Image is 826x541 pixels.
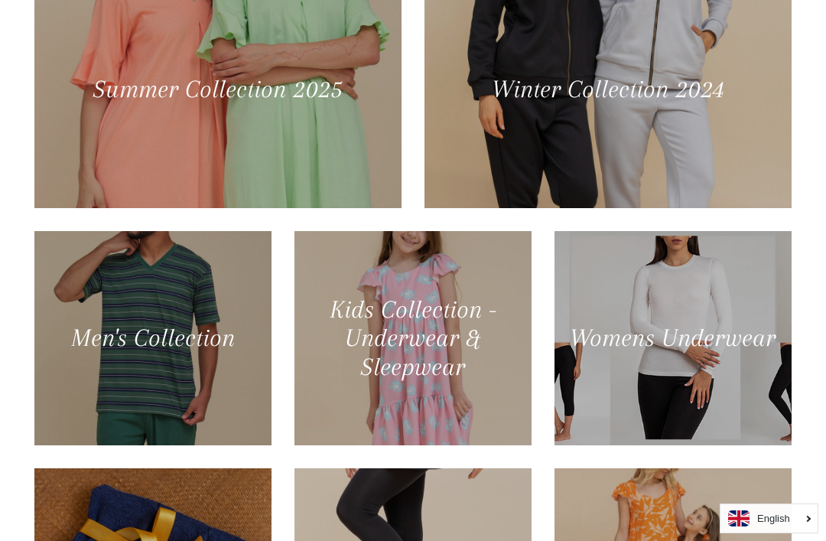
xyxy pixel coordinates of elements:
a: Kids Collection - Underwear & Sleepwear [294,231,532,445]
a: English [728,510,810,526]
i: English [757,513,790,523]
a: Men's Collection [34,231,272,445]
a: Womens Underwear [554,231,792,445]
